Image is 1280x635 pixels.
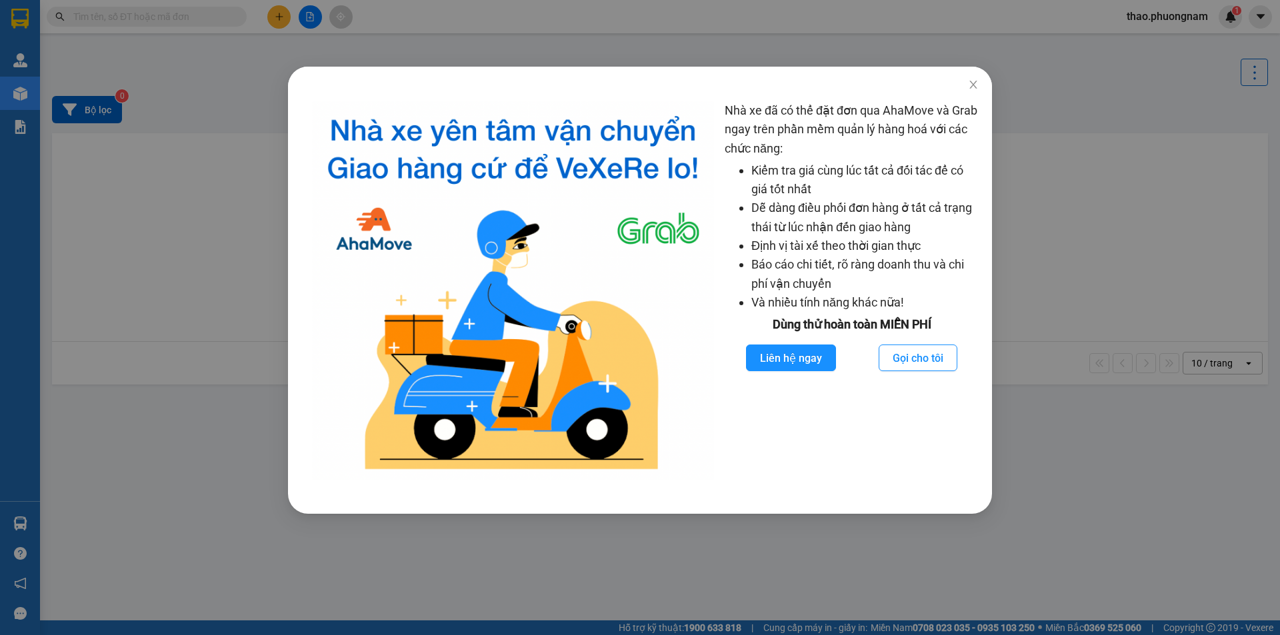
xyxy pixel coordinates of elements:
li: Báo cáo chi tiết, rõ ràng doanh thu và chi phí vận chuyển [751,255,979,293]
button: Close [955,67,992,104]
li: Và nhiều tính năng khác nữa! [751,293,979,312]
li: Kiểm tra giá cùng lúc tất cả đối tác để có giá tốt nhất [751,161,979,199]
div: Dùng thử hoàn toàn MIỄN PHÍ [725,315,979,334]
img: logo [312,101,714,480]
span: Liên hệ ngay [760,350,822,366]
li: Định vị tài xế theo thời gian thực [751,237,979,255]
li: Dễ dàng điều phối đơn hàng ở tất cả trạng thái từ lúc nhận đến giao hàng [751,199,979,237]
span: close [968,79,979,90]
button: Liên hệ ngay [746,344,836,371]
button: Gọi cho tôi [879,344,957,371]
span: Gọi cho tôi [893,350,943,366]
div: Nhà xe đã có thể đặt đơn qua AhaMove và Grab ngay trên phần mềm quản lý hàng hoá với các chức năng: [725,101,979,480]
